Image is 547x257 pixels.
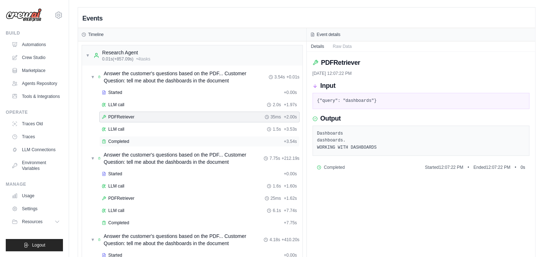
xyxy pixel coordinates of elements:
[9,52,63,63] a: Crew Studio
[324,164,345,170] span: Completed
[6,30,63,36] div: Build
[284,114,297,120] span: + 2.00s
[9,91,63,102] a: Tools & Integrations
[317,98,525,105] pre: {"query": "dashboards"}
[273,102,281,108] span: 2.0s
[104,233,264,247] span: Answer the customer's questions based on the PDF... Customer Question: tell me about the dashboar...
[88,32,104,37] h3: Timeline
[32,242,45,248] span: Logout
[9,118,63,130] a: Traces Old
[108,102,124,108] span: LLM call
[274,74,285,80] span: 3.54s
[86,53,90,58] span: ▼
[108,220,129,226] span: Completed
[273,208,281,213] span: 6.1s
[9,65,63,76] a: Marketplace
[307,41,329,51] button: Details
[6,181,63,187] div: Manage
[270,114,281,120] span: 35ms
[9,39,63,50] a: Automations
[9,131,63,143] a: Traces
[284,195,297,201] span: + 1.62s
[284,183,297,189] span: + 1.60s
[108,195,135,201] span: PDFRetriever
[6,8,42,22] img: Logo
[108,183,124,189] span: LLM call
[269,155,280,161] span: 7.75s
[22,219,42,225] span: Resources
[108,208,124,213] span: LLM call
[136,56,150,62] span: • 4 task s
[91,237,95,243] span: ▼
[282,155,300,161] span: + 212.19s
[320,115,341,123] h3: Output
[284,126,297,132] span: + 3.53s
[108,139,129,144] span: Completed
[273,183,281,189] span: 1.6s
[317,130,525,152] pre: Dashboards dashboards. WORKING WITH DASHBOARDS
[320,82,336,90] h3: Input
[313,71,530,76] div: [DATE] 12:07:22 PM
[515,164,516,170] span: •
[520,164,525,170] span: 0 s
[104,70,268,84] span: Answer the customer's questions based on the PDF... Customer Question: tell me about the dashboar...
[9,203,63,215] a: Settings
[321,58,360,68] h2: PDFRetriever
[108,90,122,95] span: Started
[269,237,280,243] span: 4.18s
[284,208,297,213] span: + 7.74s
[108,171,122,177] span: Started
[284,139,297,144] span: + 3.54s
[425,164,463,170] span: Started 12:07:22 PM
[9,216,63,227] button: Resources
[273,126,281,132] span: 1.5s
[284,171,297,177] span: + 0.00s
[270,195,281,201] span: 25ms
[102,56,133,62] span: 0.01s (+857.09s)
[468,164,469,170] span: •
[91,155,95,161] span: ▼
[108,114,135,120] span: PDFRetriever
[6,109,63,115] div: Operate
[284,220,297,226] span: + 7.75s
[6,239,63,251] button: Logout
[328,41,356,51] button: Raw Data
[511,222,547,257] iframe: Chat Widget
[286,74,299,80] span: + 0.01s
[473,164,510,170] span: Ended 12:07:22 PM
[9,190,63,202] a: Usage
[284,102,297,108] span: + 1.97s
[317,32,341,37] h3: Event details
[9,144,63,155] a: LLM Connections
[91,74,95,80] span: ▼
[108,126,124,132] span: LLM call
[282,237,300,243] span: + 410.20s
[9,78,63,89] a: Agents Repository
[284,90,297,95] span: + 0.00s
[102,49,150,56] div: Research Agent
[82,13,102,23] h2: Events
[104,151,264,166] span: Answer the customer's questions based on the PDF... Customer Question: tell me about the dashboar...
[9,157,63,174] a: Environment Variables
